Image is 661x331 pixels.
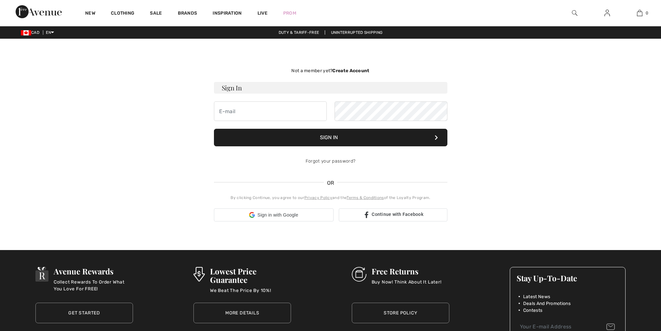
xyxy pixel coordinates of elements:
img: Lowest Price Guarantee [193,267,205,282]
input: E-mail [214,101,327,121]
a: Continue with Facebook [339,208,447,221]
a: Sign In [599,9,615,17]
img: Canadian Dollar [21,30,31,35]
a: Terms & Conditions [347,195,384,200]
img: Avenue Rewards [35,267,48,282]
p: We Beat The Price By 10%! [210,287,291,300]
img: 1ère Avenue [16,5,62,18]
span: Latest News [523,293,550,300]
span: Sign in with Google [258,212,298,218]
h3: Sign In [214,82,447,94]
a: Prom [283,10,296,17]
a: Privacy Policy [304,195,332,200]
img: My Bag [637,9,642,17]
img: My Info [604,9,610,17]
span: Inspiration [213,10,242,17]
a: Sale [150,10,162,17]
img: search the website [572,9,577,17]
a: Brands [178,10,197,17]
span: Continue with Facebook [372,212,423,217]
p: Collect Rewards To Order What You Love For FREE! [54,279,133,292]
span: Deals And Promotions [523,300,571,307]
img: Free Returns [352,267,366,282]
div: Sign in with Google [214,208,334,221]
h3: Lowest Price Guarantee [210,267,291,284]
a: 0 [624,9,655,17]
a: Forgot your password? [306,158,355,164]
button: Sign In [214,129,447,146]
span: Contests [523,307,542,314]
span: OR [324,179,337,187]
a: Store Policy [352,303,449,323]
p: Buy Now! Think About It Later! [372,279,442,292]
strong: Create Account [332,68,369,73]
h3: Avenue Rewards [54,267,133,275]
a: Clothing [111,10,134,17]
a: Live [258,10,268,17]
a: New [85,10,95,17]
span: EN [46,30,54,35]
div: Not a member yet? [214,67,447,74]
h3: Stay Up-To-Date [517,274,619,282]
h3: Free Returns [372,267,442,275]
a: Get Started [35,303,133,323]
div: By clicking Continue, you agree to our and the of the Loyalty Program. [214,195,447,201]
span: 0 [646,10,648,16]
span: CAD [21,30,42,35]
a: More Details [193,303,291,323]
